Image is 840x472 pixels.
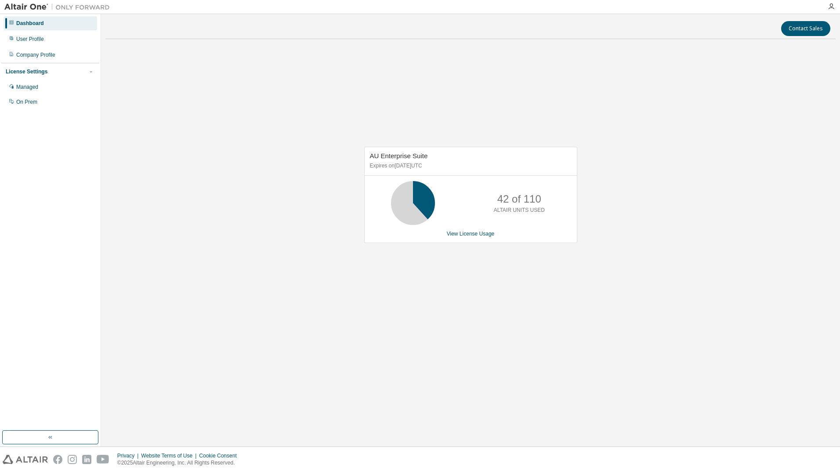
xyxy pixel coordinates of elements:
div: Privacy [117,452,141,459]
img: altair_logo.svg [3,455,48,464]
div: Company Profile [16,51,55,58]
p: © 2025 Altair Engineering, Inc. All Rights Reserved. [117,459,242,467]
span: AU Enterprise Suite [370,152,428,160]
img: Altair One [4,3,114,11]
div: On Prem [16,98,37,105]
a: View License Usage [447,231,495,237]
div: Website Terms of Use [141,452,199,459]
div: Dashboard [16,20,44,27]
button: Contact Sales [781,21,830,36]
img: youtube.svg [97,455,109,464]
div: Managed [16,84,38,91]
p: ALTAIR UNITS USED [494,207,545,214]
div: License Settings [6,68,47,75]
img: facebook.svg [53,455,62,464]
div: User Profile [16,36,44,43]
div: Cookie Consent [199,452,242,459]
p: 42 of 110 [497,192,541,207]
img: instagram.svg [68,455,77,464]
img: linkedin.svg [82,455,91,464]
p: Expires on [DATE] UTC [370,162,569,170]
